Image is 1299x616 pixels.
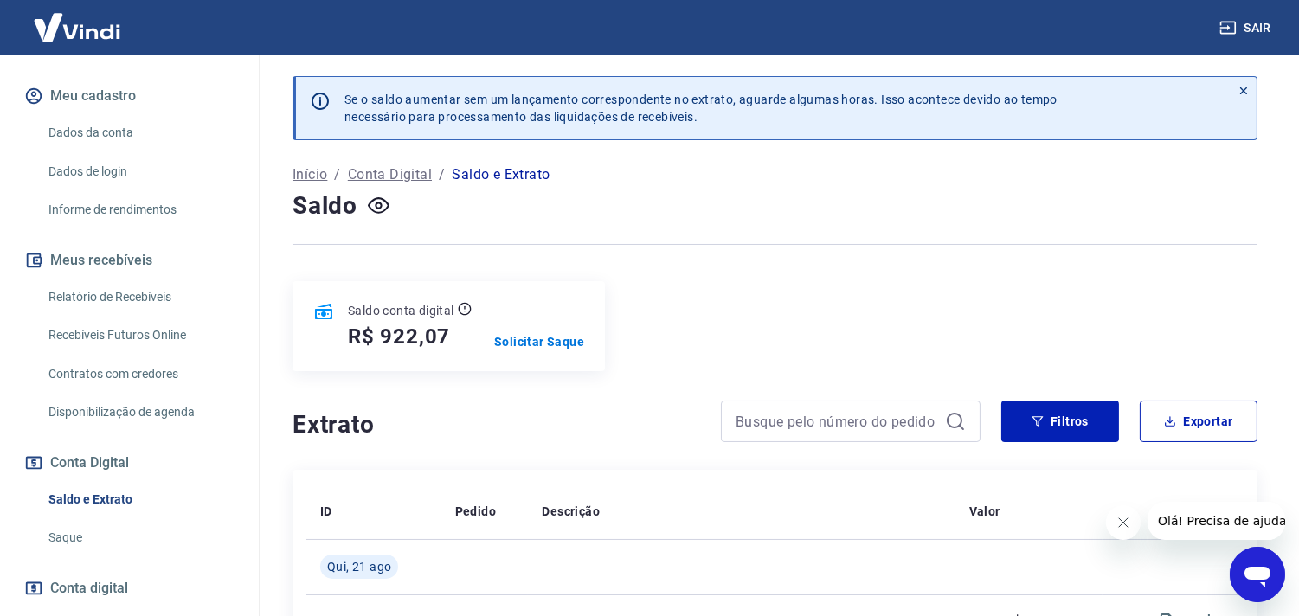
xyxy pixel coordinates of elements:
p: / [439,164,445,185]
p: Descrição [542,503,600,520]
span: Conta digital [50,576,128,600]
button: Exportar [1140,401,1257,442]
button: Sair [1216,12,1278,44]
a: Conta Digital [348,164,432,185]
button: Meu cadastro [21,77,238,115]
iframe: Botão para abrir a janela de mensagens [1230,547,1285,602]
p: Se o saldo aumentar sem um lançamento correspondente no extrato, aguarde algumas horas. Isso acon... [344,91,1058,125]
p: ID [320,503,332,520]
a: Dados de login [42,154,238,189]
a: Contratos com credores [42,356,238,392]
h5: R$ 922,07 [348,323,450,350]
span: Qui, 21 ago [327,558,391,575]
p: Valor [969,503,1000,520]
button: Meus recebíveis [21,241,238,279]
h4: Saldo [293,189,357,223]
a: Dados da conta [42,115,238,151]
span: Olá! Precisa de ajuda? [10,12,145,26]
iframe: Fechar mensagem [1106,505,1141,540]
input: Busque pelo número do pedido [736,408,938,434]
a: Disponibilização de agenda [42,395,238,430]
a: Informe de rendimentos [42,192,238,228]
a: Saque [42,520,238,555]
p: Saldo conta digital [348,302,454,319]
p: Pedido [455,503,496,520]
p: Saldo e Extrato [452,164,550,185]
h4: Extrato [293,407,700,442]
a: Saldo e Extrato [42,482,238,517]
a: Início [293,164,327,185]
a: Relatório de Recebíveis [42,279,238,315]
a: Recebíveis Futuros Online [42,318,238,353]
button: Filtros [1001,401,1119,442]
iframe: Mensagem da empresa [1148,502,1285,540]
a: Solicitar Saque [494,333,584,350]
p: / [334,164,340,185]
img: Vindi [21,1,133,54]
a: Conta digital [21,569,238,607]
button: Conta Digital [21,444,238,482]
